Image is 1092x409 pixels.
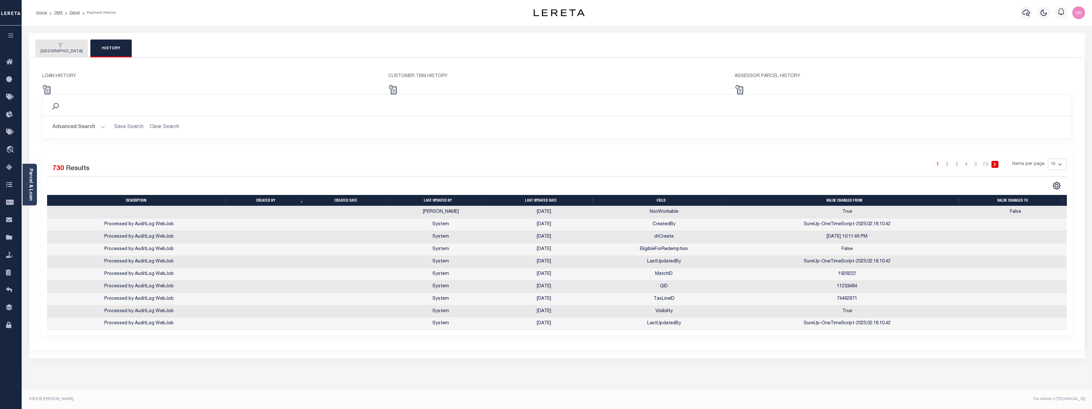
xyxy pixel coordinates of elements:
a: Home [36,11,47,15]
td: CreatedBy [598,219,731,231]
td: System [391,231,490,243]
td: Processed by AuditLog WebJob [47,256,231,268]
td: [DATE] [490,268,598,281]
td: MatchID [598,268,731,281]
a: 4 [963,161,970,168]
td: [DATE] [490,305,598,318]
a: 2 [944,161,951,168]
th: Value changed to: activate to sort column ascending [964,195,1067,206]
td: [DATE] [490,219,598,231]
td: [PERSON_NAME] [391,206,490,219]
button: HISTORY [90,39,132,57]
td: False [964,206,1067,219]
td: [DATE] 10:11:46 PM [731,231,964,243]
td: System [391,281,490,293]
a: OMS [54,11,63,15]
th: Description: activate to sort column ascending [47,195,231,206]
td: [DATE] [490,318,598,330]
td: NonWorkable [598,206,731,219]
th: Created by: activate to sort column ascending [231,195,306,206]
td: LastUpdatedBy [598,256,731,268]
a: 3 [953,161,960,168]
td: [DATE] [490,281,598,293]
td: System [391,293,490,305]
td: dtCreate [598,231,731,243]
a: Detail [70,11,80,15]
span: 730 [52,165,64,172]
td: False [731,243,964,256]
td: [DATE] [490,206,598,219]
td: Processed by AuditLog WebJob [47,281,231,293]
span: Items per page [1012,161,1045,168]
p: LOAN HISTORY [42,73,379,80]
th: Value changed from: activate to sort column ascending [731,195,964,206]
td: SureUp-OneTimeScript-2025.02.18.10.42 [731,318,964,330]
td: Processed by AuditLog WebJob [47,243,231,256]
td: System [391,318,490,330]
li: Payment History [80,10,116,16]
td: QID [598,281,731,293]
td: True [731,305,964,318]
td: [DATE] [490,231,598,243]
td: TaxLineID [598,293,731,305]
th: Last updated date: activate to sort column ascending [490,195,598,206]
td: LastUpdatedBy [598,318,731,330]
td: Processed by AuditLog WebJob [47,231,231,243]
td: Processed by AuditLog WebJob [47,268,231,281]
a: Parcel & Loan [28,169,33,201]
td: True [731,206,964,219]
td: 74462871 [731,293,964,305]
td: SureUp-OneTimeScript-2025.02.18.10.42 [731,219,964,231]
p: ASSESSOR PARCEL HISTORY [735,73,1072,80]
button: [GEOGRAPHIC_DATA] [35,39,88,57]
img: svg+xml;base64,PHN2ZyB4bWxucz0iaHR0cDovL3d3dy53My5vcmcvMjAwMC9zdmciIHBvaW50ZXItZXZlbnRzPSJub25lIi... [1072,6,1085,19]
i: travel_explore [6,146,16,154]
label: Results [66,164,89,174]
td: Processed by AuditLog WebJob [47,318,231,330]
td: [DATE] [490,256,598,268]
a: 5 [972,161,979,168]
p: CUSTOMER TBM HISTORY [388,73,725,80]
td: Processed by AuditLog WebJob [47,305,231,318]
a: 73 [982,161,989,168]
td: EligibleForRedemption [598,243,731,256]
td: System [391,268,490,281]
td: Processed by AuditLog WebJob [47,219,231,231]
a: 1 [934,161,941,168]
td: System [391,256,490,268]
img: logo-dark.svg [534,9,584,16]
th: Field: activate to sort column ascending [598,195,731,206]
th: Created date: activate to sort column ascending [306,195,391,206]
td: 11233484 [731,281,964,293]
td: [DATE] [490,293,598,305]
td: [DATE] [490,243,598,256]
td: 1929222 [731,268,964,281]
td: System [391,243,490,256]
td: System [391,305,490,318]
td: Processed by AuditLog WebJob [47,293,231,305]
td: Visibility [598,305,731,318]
th: Last updated by: activate to sort column ascending [391,195,490,206]
td: SureUp-OneTimeScript-2025.02.18.10.42 [731,256,964,268]
button: Advanced Search [52,121,105,133]
td: System [391,219,490,231]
